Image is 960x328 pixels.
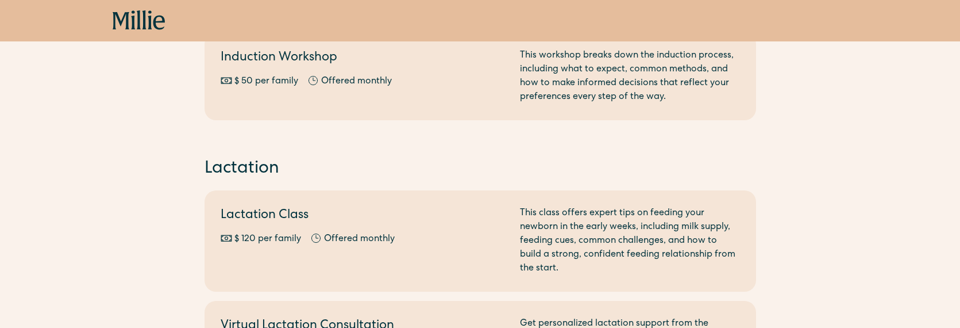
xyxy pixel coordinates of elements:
[234,75,298,89] div: $ 50 per family
[321,75,392,89] div: Offered monthly
[205,190,756,292] a: Lactation Class$ 120 per familyOffered monthlyThis class offers expert tips on feeding your newbo...
[221,49,506,68] h2: Induction Workshop
[324,232,395,246] div: Offered monthly
[221,207,506,226] h2: Lactation Class
[234,232,301,246] div: $ 120 per family
[205,33,756,120] a: Induction Workshop$ 50 per familyOffered monthlyThis workshop breaks down the induction process, ...
[205,157,756,181] h2: Lactation
[520,49,740,104] div: This workshop breaks down the induction process, including what to expect, common methods, and ho...
[520,207,740,276] div: This class offers expert tips on feeding your newborn in the early weeks, including milk supply, ...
